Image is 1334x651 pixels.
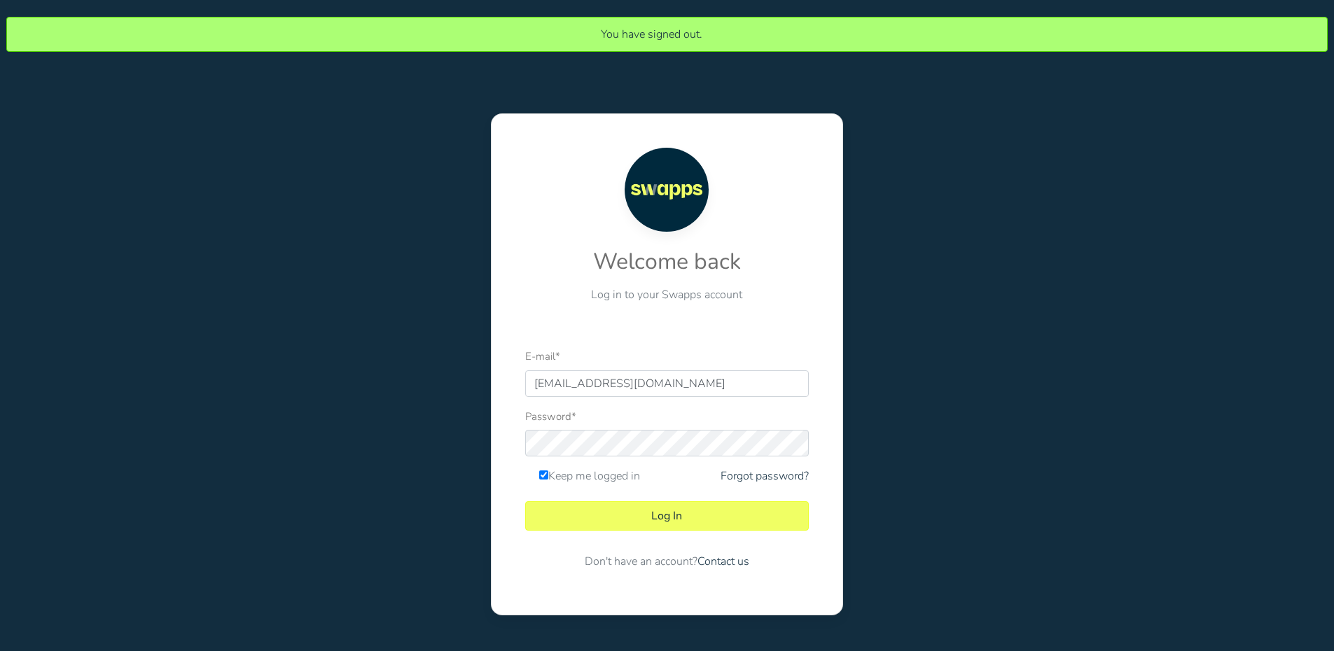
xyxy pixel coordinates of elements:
[525,501,809,531] button: Log In
[525,370,809,397] input: E-mail address
[525,286,809,303] p: Log in to your Swapps account
[21,26,1282,43] p: You have signed out.
[525,409,576,425] label: Password
[721,468,809,484] a: Forgot password?
[539,468,640,484] label: Keep me logged in
[539,470,548,479] input: Keep me logged in
[525,553,809,570] p: Don't have an account?
[625,148,709,232] img: Swapps logo
[525,248,809,275] h2: Welcome back
[525,349,560,365] label: E-mail
[697,554,749,569] a: Contact us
